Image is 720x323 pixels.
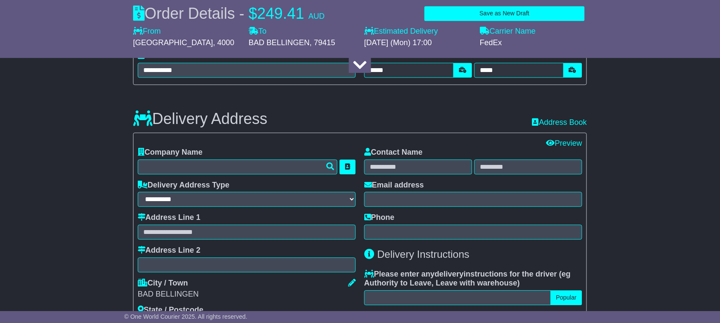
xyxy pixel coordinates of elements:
[249,27,267,36] label: To
[138,246,200,255] label: Address Line 2
[546,139,582,147] a: Preview
[377,248,470,260] span: Delivery Instructions
[364,270,571,288] span: eg Authority to Leave, Leave with warehouse
[480,27,536,36] label: Carrier Name
[138,306,203,315] label: State / Postcode
[435,270,464,278] span: delivery
[551,290,582,305] button: Popular
[133,27,161,36] label: From
[257,5,304,22] span: 249.41
[138,181,229,190] label: Delivery Address Type
[133,4,325,23] div: Order Details -
[364,181,424,190] label: Email address
[133,110,267,127] h3: Delivery Address
[364,38,471,48] div: [DATE] (Mon) 17:00
[124,313,247,320] span: © One World Courier 2025. All rights reserved.
[364,27,471,36] label: Estimated Delivery
[480,38,587,48] div: FedEx
[310,38,335,47] span: , 79415
[213,38,234,47] span: , 4000
[133,38,213,47] span: [GEOGRAPHIC_DATA]
[364,213,395,222] label: Phone
[364,270,582,288] label: Please enter any instructions for the driver ( )
[364,148,423,157] label: Contact Name
[138,290,356,299] div: BAD BELLINGEN
[532,118,587,127] a: Address Book
[249,5,257,22] span: $
[308,12,325,20] span: AUD
[138,213,200,222] label: Address Line 1
[424,6,585,21] button: Save as New Draft
[138,279,188,288] label: City / Town
[249,38,310,47] span: BAD BELLINGEN
[138,148,203,157] label: Company Name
